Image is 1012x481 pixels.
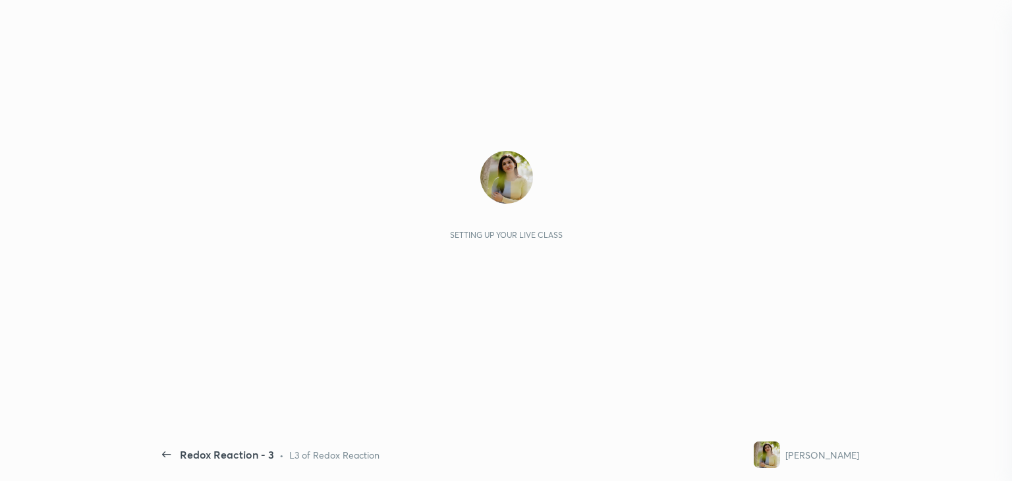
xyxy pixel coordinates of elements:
img: b41c7e87cd84428c80b38b7c8c47b8b0.jpg [480,151,533,204]
img: b41c7e87cd84428c80b38b7c8c47b8b0.jpg [754,441,780,468]
div: [PERSON_NAME] [785,448,859,462]
div: Setting up your live class [450,230,563,240]
div: L3 of Redox Reaction [289,448,379,462]
div: • [279,448,284,462]
div: Redox Reaction - 3 [180,447,274,463]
